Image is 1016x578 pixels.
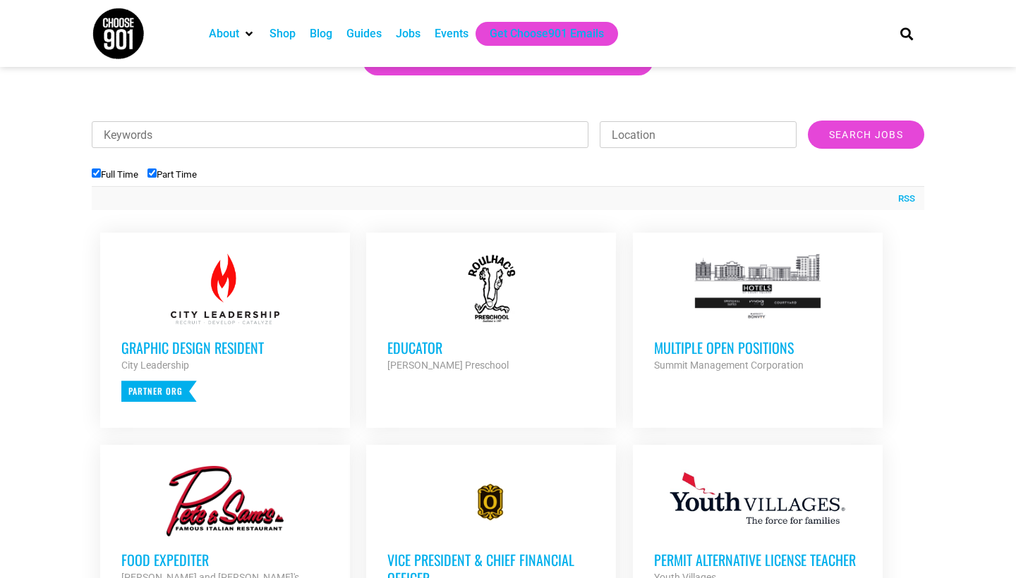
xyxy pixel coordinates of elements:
h3: Food Expediter [121,551,329,569]
strong: City Leadership [121,359,189,371]
a: Multiple Open Positions Summit Management Corporation [633,233,883,395]
p: Partner Org [121,381,197,402]
strong: Summit Management Corporation [654,359,804,371]
input: Part Time [147,168,157,178]
a: RSS [891,192,915,206]
div: About [202,22,262,46]
input: Full Time [92,168,101,178]
h3: Graphic Design Resident [121,338,329,357]
h3: Permit Alternative License Teacher [654,551,861,569]
a: Jobs [396,25,421,42]
a: Get Choose901 Emails [490,25,604,42]
strong: [PERSON_NAME] Preschool [387,359,509,371]
input: Location [600,121,797,148]
a: Events [435,25,468,42]
a: Educator [PERSON_NAME] Preschool [366,233,616,395]
input: Search Jobs [808,121,924,149]
a: Graphic Design Resident City Leadership Partner Org [100,233,350,423]
a: Blog [310,25,332,42]
label: Part Time [147,169,197,180]
a: Guides [346,25,382,42]
nav: Main nav [202,22,876,46]
h3: Educator [387,338,595,357]
a: Shop [270,25,296,42]
label: Full Time [92,169,138,180]
input: Keywords [92,121,588,148]
div: Search [895,22,919,45]
a: About [209,25,239,42]
h3: Multiple Open Positions [654,338,861,357]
